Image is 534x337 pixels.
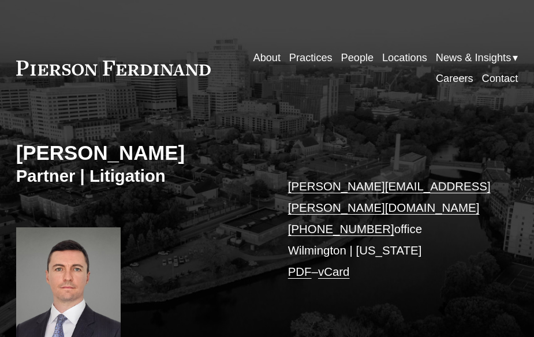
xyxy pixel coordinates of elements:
h2: [PERSON_NAME] [16,141,267,165]
span: News & Insights [436,48,511,68]
a: vCard [318,265,350,278]
a: folder dropdown [436,47,518,68]
a: Careers [436,68,473,89]
a: Practices [289,47,333,68]
a: Locations [382,47,427,68]
a: Contact [482,68,518,89]
a: [PERSON_NAME][EMAIL_ADDRESS][PERSON_NAME][DOMAIN_NAME] [288,179,491,214]
a: [PHONE_NUMBER] [288,222,394,235]
p: office Wilmington | [US_STATE] – [288,176,497,282]
a: About [253,47,281,68]
a: PDF [288,265,312,278]
a: People [341,47,374,68]
h3: Partner | Litigation [16,166,267,186]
